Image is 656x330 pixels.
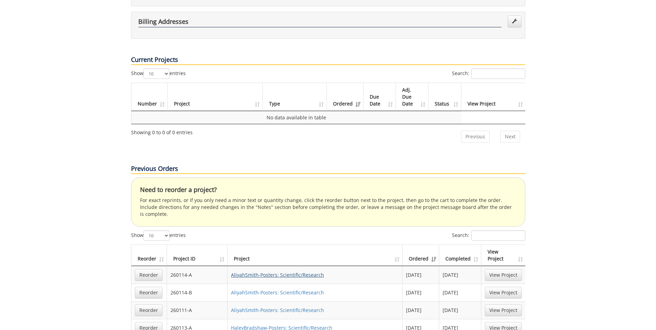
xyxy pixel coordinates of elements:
[485,304,522,316] a: View Project
[485,287,522,299] a: View Project
[403,301,439,319] td: [DATE]
[327,83,363,111] th: Ordered: activate to sort column ascending
[231,307,324,313] a: AliyahSmith-Posters: Scientific/Research
[439,245,481,266] th: Completed: activate to sort column ascending
[508,16,521,27] a: Edit Addresses
[231,272,324,278] a: AliyahSmith-Posters: Scientific/Research
[167,301,228,319] td: 260111-A
[428,83,461,111] th: Status: activate to sort column ascending
[140,186,516,193] h4: Need to reorder a project?
[131,164,525,174] p: Previous Orders
[135,287,163,299] a: Reorder
[131,230,186,241] label: Show entries
[452,68,525,79] label: Search:
[168,83,263,111] th: Project: activate to sort column ascending
[461,83,525,111] th: View Project: activate to sort column ascending
[403,245,439,266] th: Ordered: activate to sort column ascending
[461,131,490,143] a: Previous
[138,18,501,27] h4: Billing Addresses
[263,83,327,111] th: Type: activate to sort column ascending
[439,284,481,301] td: [DATE]
[144,68,169,79] select: Showentries
[439,301,481,319] td: [DATE]
[231,289,324,296] a: AliyahSmith-Posters: Scientific/Research
[167,245,228,266] th: Project ID: activate to sort column ascending
[471,68,525,79] input: Search:
[439,266,481,284] td: [DATE]
[485,269,522,281] a: View Project
[500,131,520,143] a: Next
[131,111,462,124] td: No data available in table
[131,55,525,65] p: Current Projects
[403,266,439,284] td: [DATE]
[167,266,228,284] td: 260114-A
[144,230,169,241] select: Showentries
[135,304,163,316] a: Reorder
[131,83,168,111] th: Number: activate to sort column ascending
[403,284,439,301] td: [DATE]
[481,245,525,266] th: View Project: activate to sort column ascending
[135,269,163,281] a: Reorder
[140,197,516,218] p: For exact reprints, or if you only need a minor text or quantity change, click the reorder button...
[228,245,403,266] th: Project: activate to sort column ascending
[396,83,428,111] th: Adj. Due Date: activate to sort column ascending
[131,245,167,266] th: Reorder: activate to sort column ascending
[131,68,186,79] label: Show entries
[131,126,193,136] div: Showing 0 to 0 of 0 entries
[452,230,525,241] label: Search:
[363,83,396,111] th: Due Date: activate to sort column ascending
[167,284,228,301] td: 260114-B
[471,230,525,241] input: Search:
